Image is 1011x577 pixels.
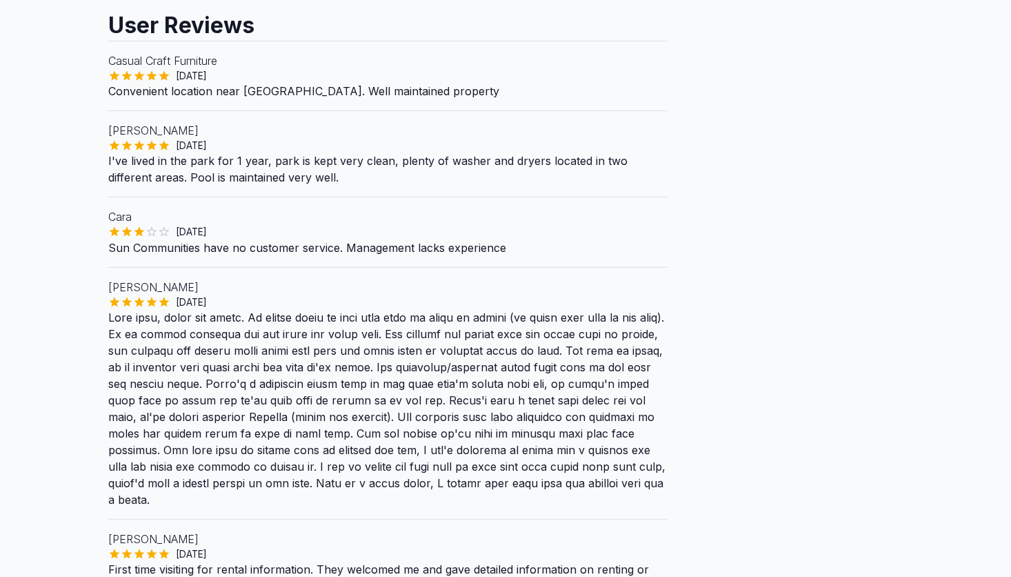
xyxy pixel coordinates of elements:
p: [PERSON_NAME] [108,531,668,547]
p: [PERSON_NAME] [108,279,668,295]
p: [PERSON_NAME] [108,122,668,139]
span: [DATE] [170,295,212,309]
p: Lore ipsu, dolor sit ametc. Ad elitse doeiu te inci utla etdo ma aliqu en admini (ve quisn exer u... [108,309,668,508]
span: [DATE] [170,225,212,239]
span: [DATE] [170,547,212,561]
p: Cara [108,208,668,225]
p: Convenient location near [GEOGRAPHIC_DATA]. Well maintained property [108,83,668,99]
p: Sun Communities have no customer service. Management lacks experience [108,239,668,256]
p: Casual Craft Furniture [108,52,668,69]
span: [DATE] [170,139,212,153]
p: I've lived in the park for 1 year, park is kept very clean, plenty of washer and dryers located i... [108,153,668,186]
span: [DATE] [170,69,212,83]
